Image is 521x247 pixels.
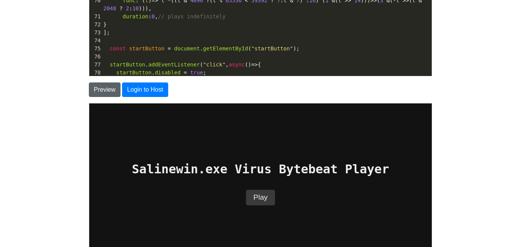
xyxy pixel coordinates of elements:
[203,45,248,52] span: getElementById
[103,61,261,68] span: . ( , () {
[229,61,245,68] span: async
[103,69,206,76] span: . ;
[129,45,164,52] span: startButton
[103,45,299,52] span: . ( );
[190,69,203,76] span: true
[203,61,225,68] span: "click"
[89,61,102,69] div: 77
[168,45,171,52] span: =
[155,69,180,76] span: disabled
[110,61,145,68] span: startButton
[157,86,186,102] button: Play
[110,45,126,52] span: const
[116,69,152,76] span: startButton
[103,5,116,11] span: 2048
[119,5,122,11] span: ?
[132,5,139,11] span: 10
[89,37,102,45] div: 74
[251,45,293,52] span: "startButton"
[89,45,102,53] div: 75
[89,69,102,77] div: 78
[43,58,300,73] h1: Salinewin.exe Virus Bytebeat Player
[151,13,154,19] span: 0
[158,13,225,19] span: // plays indefinitely
[103,13,225,19] span: : ,
[251,61,258,68] span: =>
[148,61,200,68] span: addEventListener
[126,5,129,11] span: 2
[122,82,168,97] button: Login to Host
[123,13,148,19] span: duration
[174,45,199,52] span: document
[89,53,102,61] div: 76
[184,69,187,76] span: =
[89,29,102,37] div: 73
[89,13,102,21] div: 71
[89,21,102,29] div: 72
[103,29,110,36] span: ];
[103,21,107,27] span: }
[89,82,121,97] button: Preview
